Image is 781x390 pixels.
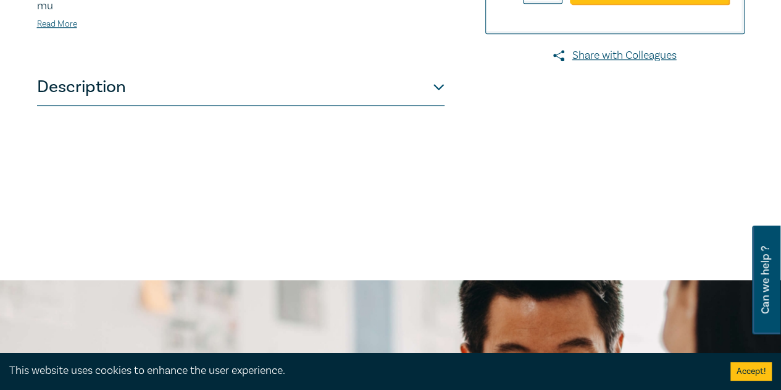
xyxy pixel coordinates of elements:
a: Share with Colleagues [485,48,745,64]
a: Read More [37,19,77,30]
button: Accept cookies [730,362,772,381]
span: Can we help ? [759,233,771,327]
div: This website uses cookies to enhance the user experience. [9,363,712,379]
button: Description [37,69,445,106]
